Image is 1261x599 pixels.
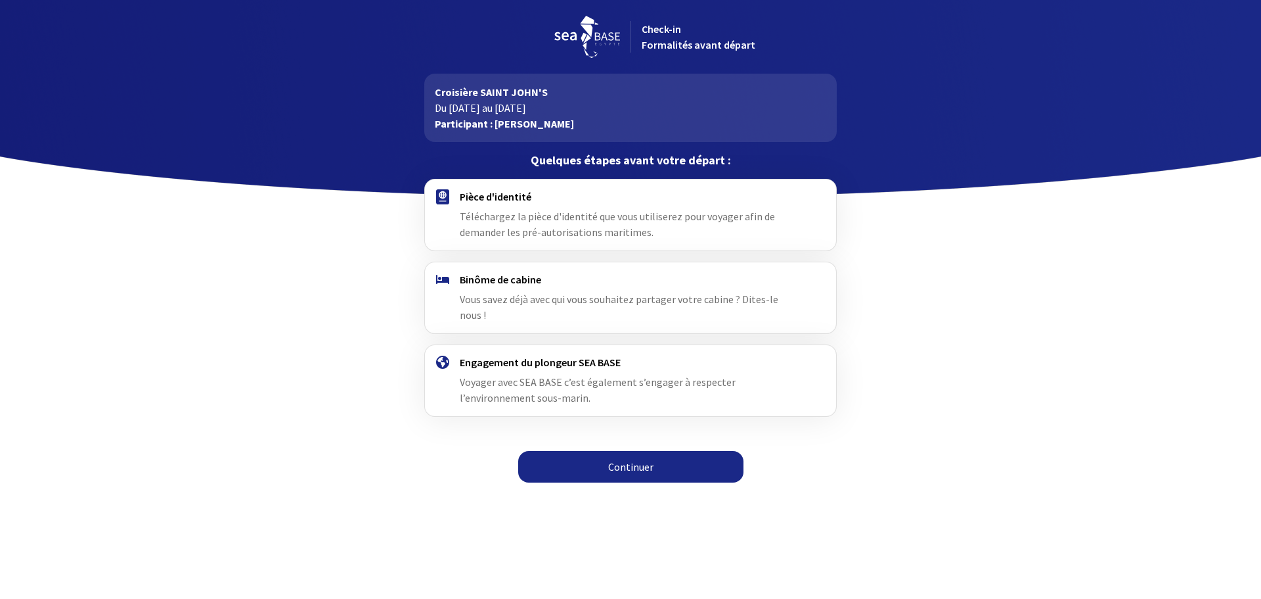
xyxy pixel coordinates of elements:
img: logo_seabase.svg [554,16,620,58]
span: Check-in Formalités avant départ [642,22,755,51]
p: Du [DATE] au [DATE] [435,100,826,116]
span: Vous savez déjà avec qui vous souhaitez partager votre cabine ? Dites-le nous ! [460,293,778,322]
h4: Engagement du plongeur SEA BASE [460,356,801,369]
span: Voyager avec SEA BASE c’est également s’engager à respecter l’environnement sous-marin. [460,375,736,404]
img: binome.svg [436,275,449,284]
p: Croisière SAINT JOHN'S [435,84,826,100]
h4: Binôme de cabine [460,273,801,286]
img: passport.svg [436,189,449,204]
h4: Pièce d'identité [460,190,801,203]
a: Continuer [518,451,743,483]
span: Téléchargez la pièce d'identité que vous utiliserez pour voyager afin de demander les pré-autoris... [460,210,775,239]
img: engagement.svg [436,356,449,369]
p: Participant : [PERSON_NAME] [435,116,826,132]
p: Quelques étapes avant votre départ : [424,153,836,168]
